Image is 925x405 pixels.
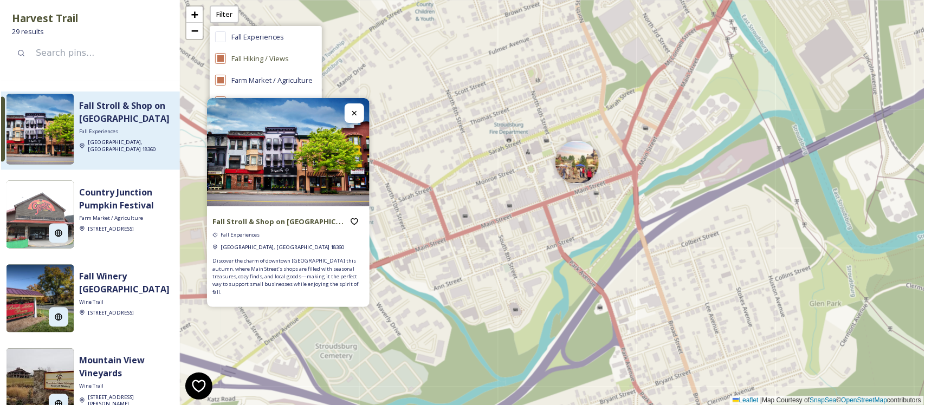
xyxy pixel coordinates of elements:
div: Filter [210,5,239,23]
a: [GEOGRAPHIC_DATA], [GEOGRAPHIC_DATA] 18360 [221,241,344,252]
span: Fall Experiences [231,32,284,42]
input: Search pins... [30,41,169,65]
strong: Country Junction Pumpkin Festival [79,187,154,212]
a: [STREET_ADDRESS] [88,225,134,232]
img: Fall%20Stroudsburg.jpg [7,94,74,165]
span: Fall Experiences [79,128,118,136]
strong: Fall Stroll & Shop on [GEOGRAPHIC_DATA] [212,216,361,226]
span: [GEOGRAPHIC_DATA], [GEOGRAPHIC_DATA] 18360 [88,139,156,153]
img: Brook%20Hollow%20Winery.jpg [7,265,74,332]
span: Fall Experiences [221,231,260,239]
a: [GEOGRAPHIC_DATA], [GEOGRAPHIC_DATA] 18360 [88,139,169,153]
span: [STREET_ADDRESS] [88,226,134,233]
a: Zoom out [186,23,203,39]
a: Leaflet [733,396,759,404]
span: Wine Trail [79,299,104,306]
a: SnapSea [810,396,836,404]
span: Fall Hiking / Views [231,54,289,64]
span: + [191,8,198,21]
strong: Mountain View Vineyards [79,355,145,380]
span: − [191,24,198,37]
span: [GEOGRAPHIC_DATA], [GEOGRAPHIC_DATA] 18360 [221,244,344,251]
span: [STREET_ADDRESS] [88,310,134,317]
span: [DATE] Experiences [231,97,295,107]
span: Wine Trail [79,383,104,390]
span: 29 results [12,27,44,37]
strong: Fall Winery [GEOGRAPHIC_DATA] [79,271,170,296]
strong: Harvest Trail [12,11,78,25]
a: Zoom in [186,6,203,23]
span: Discover the charm of downtown [GEOGRAPHIC_DATA] this autumn, where Main Street’s shops are fille... [212,257,364,296]
span: | [760,396,762,404]
a: OpenStreetMap [842,396,888,404]
img: Fall%20Stroudsburg.jpg [207,98,370,206]
span: Farm Market / Agriculture [231,75,313,86]
strong: Fall Stroll & Shop on [GEOGRAPHIC_DATA] [79,100,170,125]
img: Shopping-Country-Junction-2-PoconoMtns0-aff2157dd77fab8_aff21785-efd5-492b-18c413223bec36c4.jpg [7,181,74,249]
a: [STREET_ADDRESS] [88,309,134,316]
div: Map Courtesy of © contributors [730,396,924,405]
span: Farm Market / Agriculture [79,215,143,223]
